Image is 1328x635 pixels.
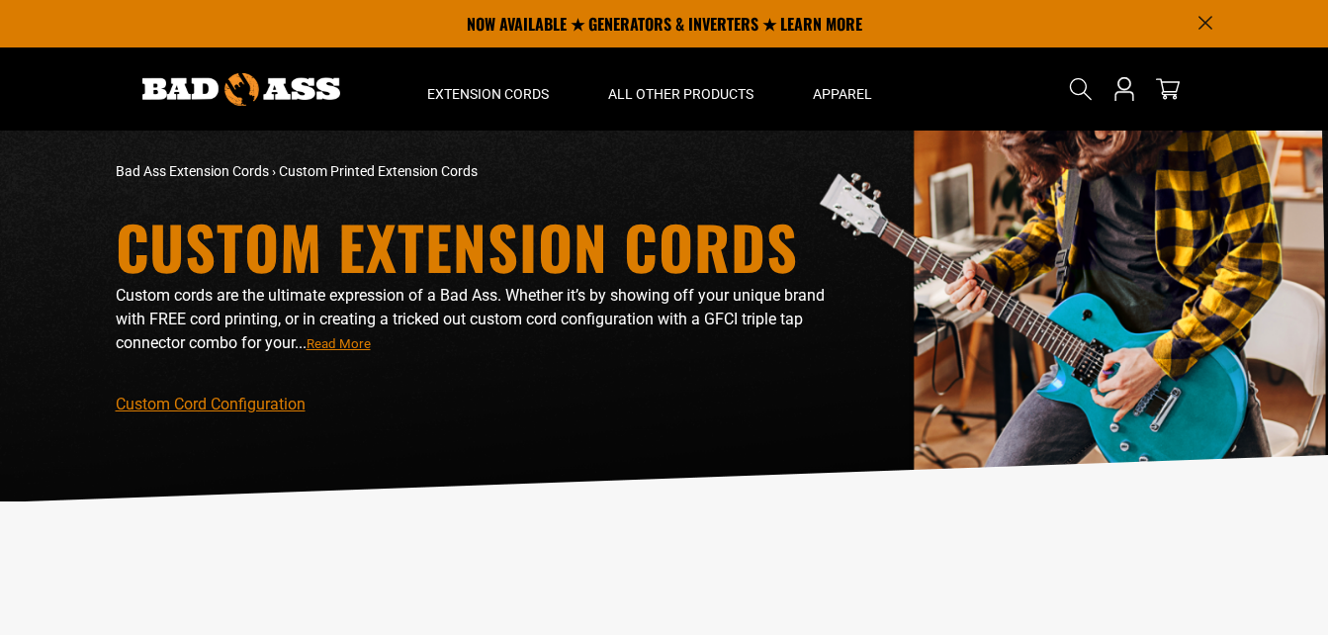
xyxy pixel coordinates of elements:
[116,217,838,276] h1: Custom Extension Cords
[272,163,276,179] span: ›
[279,163,478,179] span: Custom Printed Extension Cords
[116,284,838,355] p: Custom cords are the ultimate expression of a Bad Ass. Whether it’s by showing off your unique br...
[608,85,753,103] span: All Other Products
[116,161,838,182] nav: breadcrumbs
[1065,73,1097,105] summary: Search
[813,85,872,103] span: Apparel
[116,395,306,413] a: Custom Cord Configuration
[427,85,549,103] span: Extension Cords
[578,47,783,131] summary: All Other Products
[116,163,269,179] a: Bad Ass Extension Cords
[142,73,340,106] img: Bad Ass Extension Cords
[398,47,578,131] summary: Extension Cords
[307,336,371,351] span: Read More
[783,47,902,131] summary: Apparel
